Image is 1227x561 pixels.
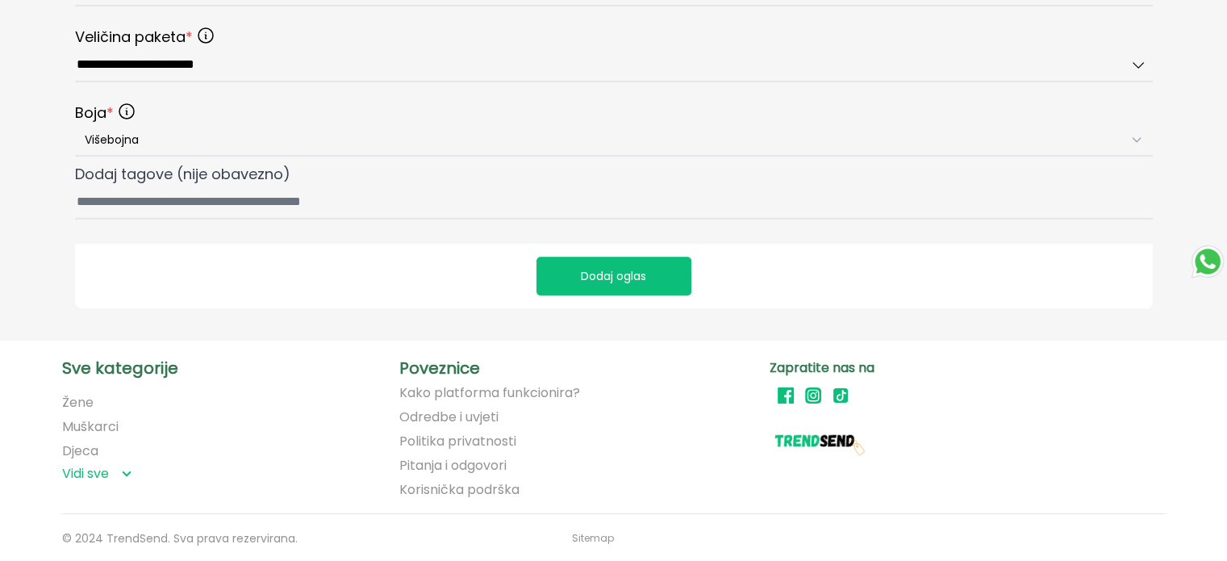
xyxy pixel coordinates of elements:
[75,186,1153,220] input: Dodaj tagove (nije obavezno)
[572,530,614,546] a: Sitemap
[399,386,580,400] a: Kako platforma funkcionira?
[62,393,94,412] a: Žene
[62,442,98,460] a: Djeca
[770,415,866,463] img: logo
[770,360,1133,376] p: Zapratite nas na
[399,434,516,449] a: Politika privatnosti
[399,483,520,497] a: Korisnička podrška
[62,466,131,482] button: Vidi sve
[75,26,193,48] span: Veličina paketa
[75,164,290,184] span: Dodaj tagove (nije obavezno)
[399,410,499,425] a: Odredbe i uvjeti
[75,102,114,124] span: Boja
[536,257,691,295] button: Dodaj oglas
[399,360,763,376] p: Poveznice
[62,466,109,482] span: Vidi sve
[85,132,139,148] span: Višebojna
[62,360,393,376] p: Sve kategorije
[75,124,1153,157] button: Višebojna
[62,417,119,436] a: Muškarci
[399,458,507,473] a: Pitanja i odgovori
[62,531,562,546] p: © 2024 TrendSend. Sva prava rezervirana.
